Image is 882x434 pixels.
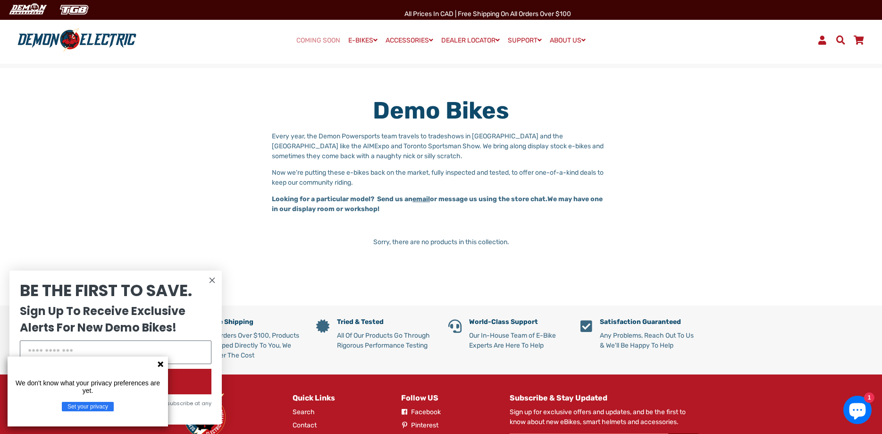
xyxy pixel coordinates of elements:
span: All Prices in CAD | Free shipping on all orders over $100 [404,10,571,18]
img: TGB Canada [55,2,93,17]
p: Our In-House Team of E-Bike Experts Are Here To Help [469,331,566,350]
strong: We may have one in our display room or workshop! [272,195,603,213]
img: Demon Electric [5,2,50,17]
p: Sign up for exclusive offers and updates, and be the first to know about new eBikes, smart helmet... [510,407,698,427]
p: Every year, the Demon Powersports team travels to tradeshows in [GEOGRAPHIC_DATA] and the [GEOGRA... [272,131,610,161]
h4: Follow US [401,393,496,402]
p: Now we're putting these e-bikes back on the market, fully inspected and tested, to offer one-of-a... [272,168,610,187]
a: ACCESSORIES [382,34,437,47]
button: Set your privacy [62,402,114,411]
inbox-online-store-chat: Shopify online store chat [840,396,874,426]
h5: Free Shipping [208,318,302,326]
h5: Tried & Tested [337,318,434,326]
a: SUPPORT [504,34,545,47]
strong: BE THE FIRST TO SAVE. [20,279,192,302]
input: Email Address [20,340,211,364]
a: Contact [293,420,317,430]
h4: Quick Links [293,393,387,402]
a: Search [293,407,315,417]
h5: Satisfaction Guaranteed [600,318,698,326]
a: COMING SOON [293,34,344,47]
h4: Subscribe & Stay Updated [510,393,698,402]
img: Demon Electric logo [14,28,140,52]
a: email [412,195,430,203]
a: Facebook [401,407,441,417]
strong: Looking for a particular model? Send us an or message us using the store chat. [272,195,547,203]
p: All Orders Over $100, Products Shipped Directly To You, We Cover The Cost [208,331,302,360]
p: Sorry, there are no products in this collection. [184,237,698,247]
p: All Of Our Products Go Through Rigorous Performance Testing [337,331,434,350]
a: DEALER LOCATOR [438,34,503,47]
button: Close dialog [206,274,218,286]
a: ABOUT US [546,34,589,47]
h5: World-Class Support [469,318,566,326]
p: Any Problems, Reach Out To Us & We'll Be Happy To Help [600,331,698,350]
h1: Demo Bikes [272,96,610,125]
strong: Sign Up To Receive Exclusive Alerts For New Demo Bikes! [20,303,185,335]
p: We don't know what your privacy preferences are yet. [11,379,164,394]
a: Pinterest [401,420,438,430]
a: E-BIKES [345,34,381,47]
